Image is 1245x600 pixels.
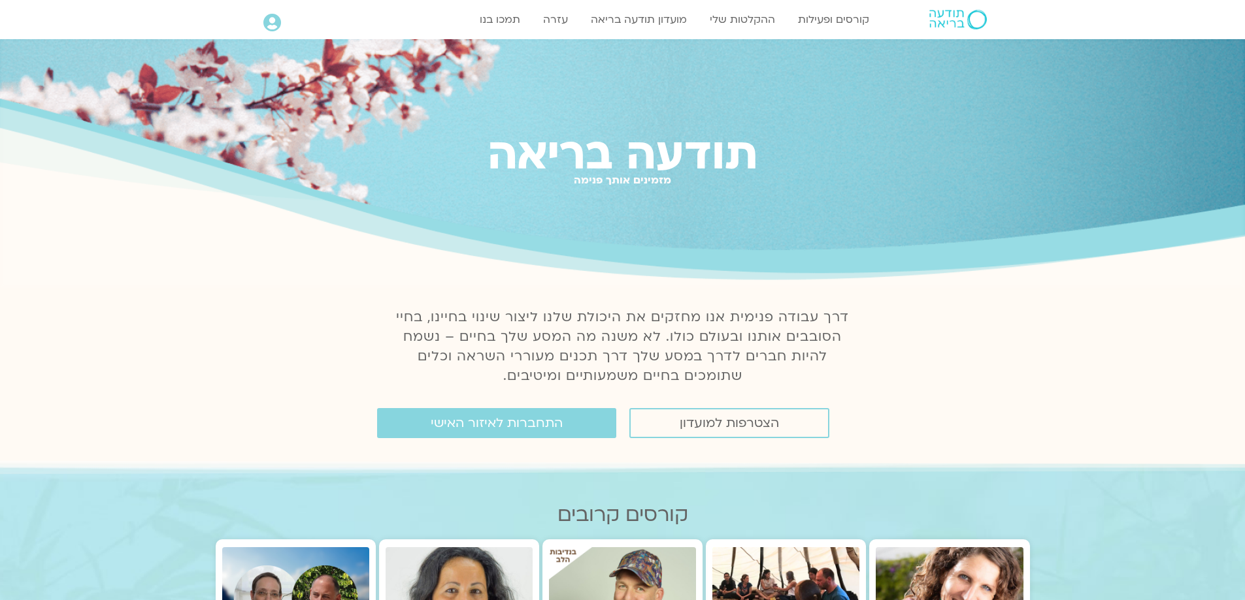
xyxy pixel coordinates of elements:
a: עזרה [537,7,574,32]
a: ההקלטות שלי [703,7,782,32]
a: תמכו בנו [473,7,527,32]
a: התחברות לאיזור האישי [377,408,616,438]
span: התחברות לאיזור האישי [431,416,563,430]
h2: קורסים קרובים [216,503,1030,526]
span: הצטרפות למועדון [680,416,779,430]
a: קורסים ופעילות [791,7,876,32]
p: דרך עבודה פנימית אנו מחזקים את היכולת שלנו ליצור שינוי בחיינו, בחיי הסובבים אותנו ובעולם כולו. לא... [389,308,857,386]
img: תודעה בריאה [929,10,987,29]
a: מועדון תודעה בריאה [584,7,693,32]
a: הצטרפות למועדון [629,408,829,438]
